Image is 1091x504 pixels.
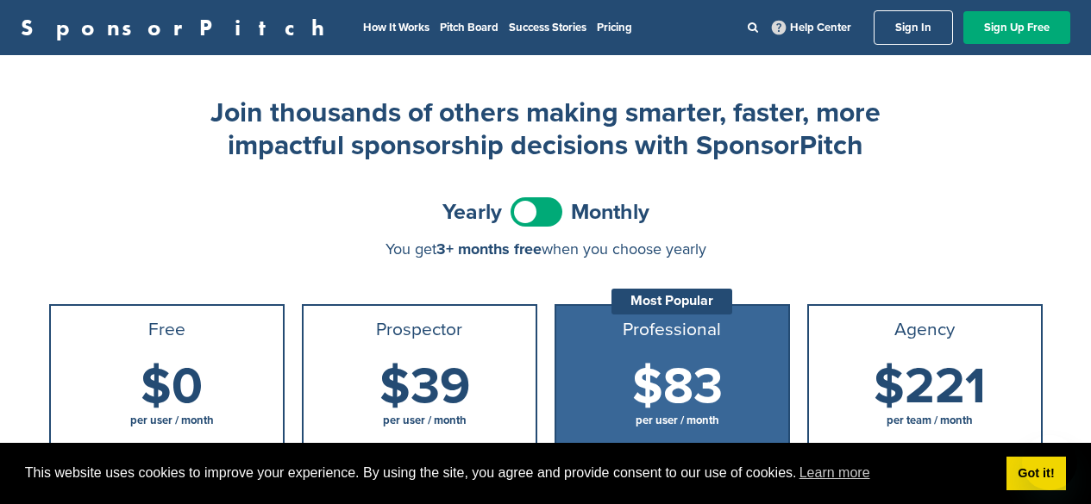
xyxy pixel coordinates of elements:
span: This website uses cookies to improve your experience. By using the site, you agree and provide co... [25,460,993,486]
span: Yearly [442,202,502,223]
h3: Professional [563,320,781,340]
a: learn more about cookies [797,460,873,486]
a: Pitch Board [440,21,498,34]
a: Success Stories [509,21,586,34]
a: Sign Up Free [963,11,1070,44]
span: $0 [141,357,203,417]
a: Pricing [597,21,632,34]
span: 3+ months free [436,240,542,258]
span: $39 [379,357,470,417]
a: Help Center [768,17,855,38]
a: How It Works [363,21,430,34]
a: Sign In [874,10,953,45]
span: Monthly [571,202,649,223]
span: per team / month [887,414,973,427]
div: Most Popular [611,289,732,314]
div: You get when you choose yearly [49,240,1043,258]
span: per user / month [636,414,719,427]
a: dismiss cookie message [1006,457,1066,491]
h2: Join thousands of others making smarter, faster, more impactful sponsorship decisions with Sponso... [201,96,891,163]
a: SponsorPitch [21,16,335,39]
span: per user / month [383,414,467,427]
span: $83 [632,357,723,417]
span: $221 [874,357,986,417]
span: per user / month [130,414,214,427]
iframe: Button to launch messaging window [1022,435,1077,490]
h3: Agency [816,320,1034,340]
h3: Free [58,320,276,340]
h3: Prospector [310,320,529,340]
